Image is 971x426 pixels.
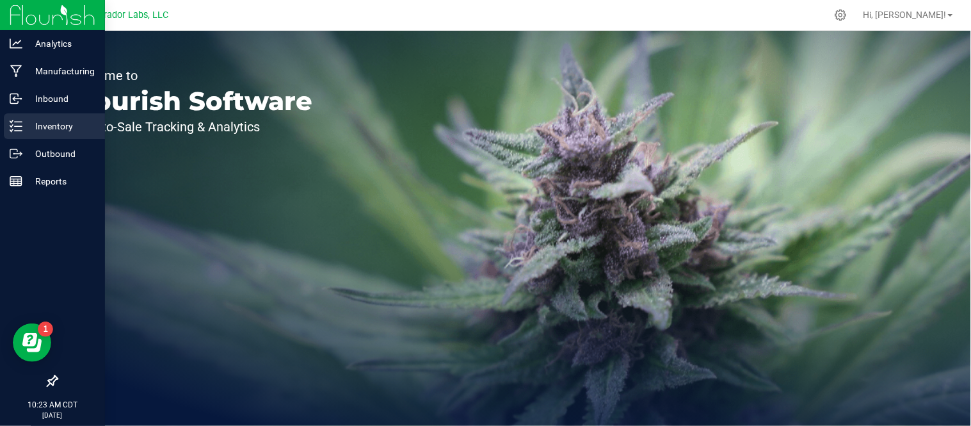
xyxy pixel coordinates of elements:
[10,37,22,50] inline-svg: Analytics
[13,324,51,362] iframe: Resource center
[10,147,22,160] inline-svg: Outbound
[69,88,312,114] p: Flourish Software
[6,411,99,420] p: [DATE]
[833,9,849,21] div: Manage settings
[22,146,99,161] p: Outbound
[863,10,947,20] span: Hi, [PERSON_NAME]!
[22,36,99,51] p: Analytics
[22,63,99,79] p: Manufacturing
[69,120,312,133] p: Seed-to-Sale Tracking & Analytics
[10,65,22,78] inline-svg: Manufacturing
[10,175,22,188] inline-svg: Reports
[6,399,99,411] p: 10:23 AM CDT
[22,119,99,134] p: Inventory
[22,91,99,106] p: Inbound
[93,10,168,20] span: Curador Labs, LLC
[22,174,99,189] p: Reports
[38,322,53,337] iframe: Resource center unread badge
[10,92,22,105] inline-svg: Inbound
[69,69,312,82] p: Welcome to
[10,120,22,133] inline-svg: Inventory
